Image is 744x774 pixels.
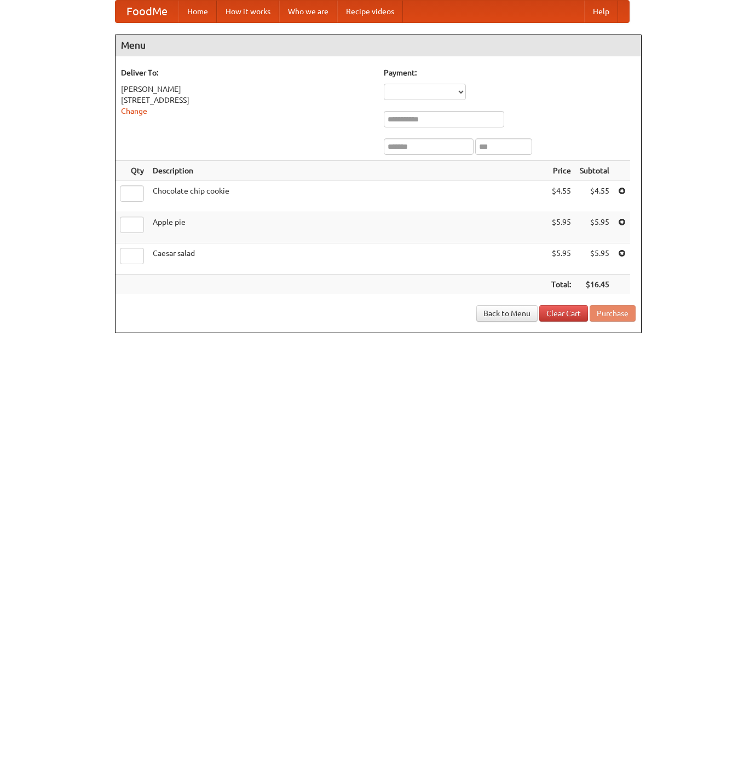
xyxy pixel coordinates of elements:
[337,1,403,22] a: Recipe videos
[384,67,636,78] h5: Payment:
[590,305,636,322] button: Purchase
[547,275,575,295] th: Total:
[121,84,373,95] div: [PERSON_NAME]
[121,107,147,115] a: Change
[121,67,373,78] h5: Deliver To:
[121,95,373,106] div: [STREET_ADDRESS]
[148,161,547,181] th: Description
[116,1,178,22] a: FoodMe
[148,181,547,212] td: Chocolate chip cookie
[148,212,547,243] td: Apple pie
[547,243,575,275] td: $5.95
[575,275,614,295] th: $16.45
[116,161,148,181] th: Qty
[575,181,614,212] td: $4.55
[575,161,614,181] th: Subtotal
[279,1,337,22] a: Who we are
[547,161,575,181] th: Price
[217,1,279,22] a: How it works
[575,212,614,243] td: $5.95
[547,181,575,212] td: $4.55
[575,243,614,275] td: $5.95
[476,305,538,322] a: Back to Menu
[539,305,588,322] a: Clear Cart
[584,1,618,22] a: Help
[547,212,575,243] td: $5.95
[178,1,217,22] a: Home
[116,34,641,56] h4: Menu
[148,243,547,275] td: Caesar salad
